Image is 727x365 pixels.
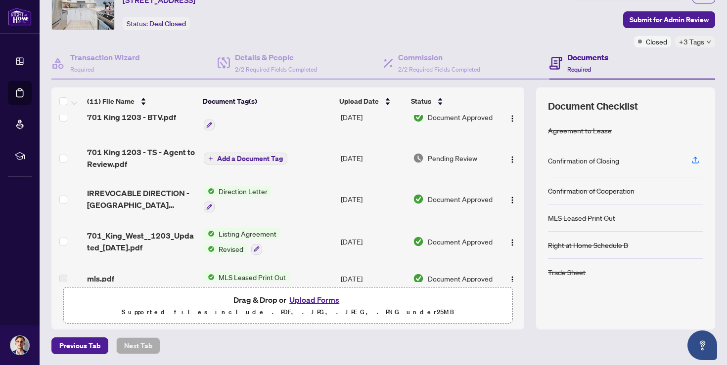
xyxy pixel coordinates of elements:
[504,109,520,125] button: Logo
[235,66,317,73] span: 2/2 Required Fields Completed
[335,87,407,115] th: Upload Date
[706,40,711,44] span: down
[413,112,424,122] img: Document Status
[398,51,480,63] h4: Commission
[679,36,704,47] span: +3 Tags
[548,212,615,223] div: MLS Leased Print Out
[87,273,114,284] span: mls.pdf
[204,186,272,212] button: Status IconDirection Letter
[413,236,424,247] img: Document Status
[215,186,272,197] span: Direction Letter
[339,96,379,107] span: Upload Date
[204,228,280,255] button: Status IconListing AgreementStatus IconRevised
[428,273,493,284] span: Document Approved
[504,150,520,166] button: Logo
[8,7,32,26] img: logo
[567,66,591,73] span: Required
[630,12,709,28] span: Submit for Admin Review
[70,66,94,73] span: Required
[70,51,140,63] h4: Transaction Wizard
[337,96,409,139] td: [DATE]
[504,234,520,249] button: Logo
[204,272,215,283] img: Status Icon
[567,51,608,63] h4: Documents
[204,153,287,164] button: Add a Document Tag
[337,220,409,263] td: [DATE]
[70,306,506,318] p: Supported files include .PDF, .JPG, .JPEG, .PNG under 25 MB
[548,125,612,136] div: Agreement to Lease
[428,112,493,122] span: Document Approved
[10,336,29,355] img: Profile Icon
[235,51,317,63] h4: Details & People
[508,196,516,204] img: Logo
[215,243,247,254] span: Revised
[217,155,283,162] span: Add a Document Tag
[407,87,497,115] th: Status
[87,146,196,170] span: 701 King 1203 - TS - Agent to Review.pdf
[337,178,409,220] td: [DATE]
[548,185,635,196] div: Confirmation of Cooperation
[548,240,628,250] div: Right at Home Schedule B
[87,230,196,253] span: 701_King_West__1203_Updated_[DATE].pdf
[87,96,135,107] span: (11) File Name
[204,243,215,254] img: Status Icon
[215,272,290,283] span: MLS Leased Print Out
[123,17,190,30] div: Status:
[508,156,516,163] img: Logo
[548,99,638,113] span: Document Checklist
[413,273,424,284] img: Document Status
[428,153,477,163] span: Pending Review
[116,337,160,354] button: Next Tab
[204,186,215,197] img: Status Icon
[411,96,431,107] span: Status
[548,267,586,278] div: Trade Sheet
[413,194,424,204] img: Document Status
[87,187,196,211] span: IRREVOCABLE DIRECTION - [GEOGRAPHIC_DATA][PERSON_NAME].pdf
[286,293,342,306] button: Upload Forms
[428,194,493,204] span: Document Approved
[204,228,215,239] img: Status Icon
[204,152,287,164] button: Add a Document Tag
[508,239,516,246] img: Logo
[204,104,290,131] button: Status IconBack to Vendor Letter
[51,337,108,354] button: Previous Tab
[646,36,667,47] span: Closed
[64,287,512,324] span: Drag & Drop orUpload FormsSupported files include .PDF, .JPG, .JPEG, .PNG under25MB
[504,271,520,286] button: Logo
[508,115,516,122] img: Logo
[59,338,100,354] span: Previous Tab
[508,276,516,284] img: Logo
[233,293,342,306] span: Drag & Drop or
[504,191,520,207] button: Logo
[199,87,336,115] th: Document Tag(s)
[623,11,715,28] button: Submit for Admin Review
[208,156,213,161] span: plus
[398,66,480,73] span: 2/2 Required Fields Completed
[204,272,290,283] button: Status IconMLS Leased Print Out
[413,153,424,163] img: Document Status
[337,263,409,294] td: [DATE]
[87,111,176,123] span: 701 King 1203 - BTV.pdf
[687,330,717,360] button: Open asap
[428,236,493,247] span: Document Approved
[149,19,186,28] span: Deal Closed
[548,155,619,166] div: Confirmation of Closing
[337,138,409,178] td: [DATE]
[215,228,280,239] span: Listing Agreement
[83,87,199,115] th: (11) File Name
